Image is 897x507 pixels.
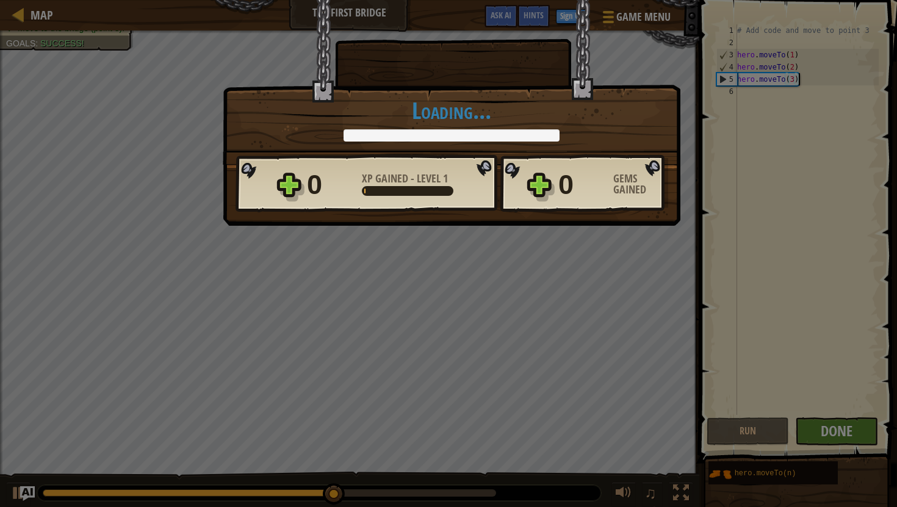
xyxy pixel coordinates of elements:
[558,165,606,204] div: 0
[236,98,668,123] h1: Loading...
[613,173,668,195] div: Gems Gained
[443,171,448,186] span: 1
[307,165,355,204] div: 0
[362,171,411,186] span: XP Gained
[362,173,448,184] div: -
[414,171,443,186] span: Level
